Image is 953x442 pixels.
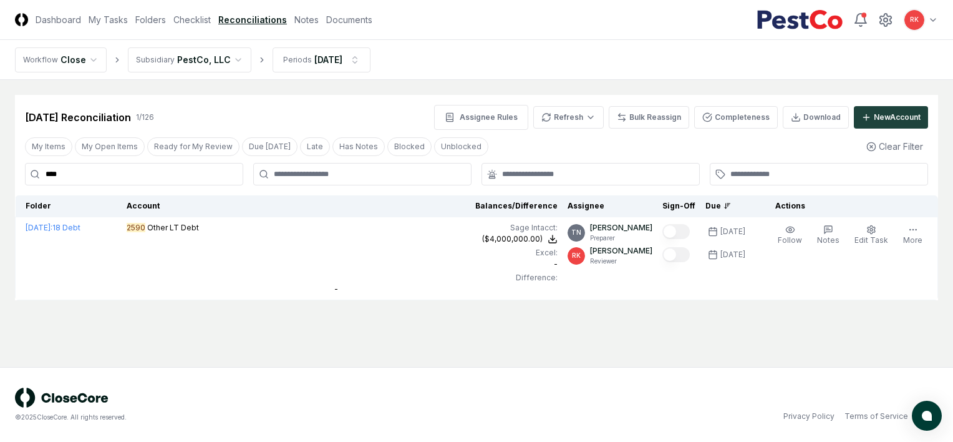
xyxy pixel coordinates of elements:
[571,228,581,237] span: TN
[434,137,488,156] button: Unblocked
[783,411,834,422] a: Privacy Policy
[662,247,690,262] button: Mark complete
[283,54,312,66] div: Periods
[694,106,778,129] button: Completeness
[25,137,72,156] button: My Items
[127,200,325,212] div: Account
[89,13,128,26] a: My Tasks
[778,235,802,245] span: Follow
[15,388,109,408] img: logo
[25,110,131,125] div: [DATE] Reconciliation
[334,222,558,233] div: Sage Intacct :
[854,235,888,245] span: Edit Task
[852,222,891,248] button: Edit Task
[387,137,432,156] button: Blocked
[657,195,700,217] th: Sign-Off
[136,54,175,66] div: Subsidiary
[482,233,543,245] div: ($4,000,000.00)
[590,222,652,233] p: [PERSON_NAME]
[147,137,239,156] button: Ready for My Review
[15,13,28,26] img: Logo
[910,15,919,24] span: RK
[15,413,476,422] div: © 2025 CloseCore. All rights reserved.
[334,272,558,283] div: Difference:
[854,106,928,129] button: NewAccount
[334,283,558,295] div: -
[334,247,558,270] div: -
[147,223,199,232] span: Other LT Debt
[590,257,652,266] p: Reviewer
[334,247,558,258] div: Excel:
[912,401,942,431] button: atlas-launcher
[861,135,928,158] button: Clear Filter
[720,249,745,260] div: [DATE]
[294,13,319,26] a: Notes
[136,112,154,123] div: 1 / 126
[874,112,921,123] div: New Account
[662,224,690,239] button: Mark complete
[326,13,372,26] a: Documents
[765,200,928,212] div: Actions
[127,223,145,232] span: 2590
[314,53,342,66] div: [DATE]
[609,106,689,129] button: Bulk Reassign
[329,195,563,217] th: Balances/Difference
[332,137,385,156] button: Has Notes
[26,223,52,232] span: [DATE] :
[590,233,652,243] p: Preparer
[273,47,370,72] button: Periods[DATE]
[533,106,604,129] button: Refresh
[783,106,849,129] button: Download
[23,54,58,66] div: Workflow
[572,251,581,260] span: RK
[720,226,745,237] div: [DATE]
[15,47,370,72] nav: breadcrumb
[36,13,81,26] a: Dashboard
[300,137,330,156] button: Late
[242,137,298,156] button: Due Today
[705,200,755,212] div: Due
[75,137,145,156] button: My Open Items
[16,195,122,217] th: Folder
[844,411,908,422] a: Terms of Service
[775,222,805,248] button: Follow
[135,13,166,26] a: Folders
[817,235,839,245] span: Notes
[26,223,80,232] a: [DATE]:18 Debt
[590,245,652,257] p: [PERSON_NAME]
[482,233,558,245] button: ($4,000,000.00)
[563,195,657,217] th: Assignee
[173,13,211,26] a: Checklist
[903,9,926,31] button: RK
[815,222,842,248] button: Notes
[434,105,528,130] button: Assignee Rules
[901,222,925,248] button: More
[218,13,287,26] a: Reconciliations
[757,10,843,30] img: PestCo logo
